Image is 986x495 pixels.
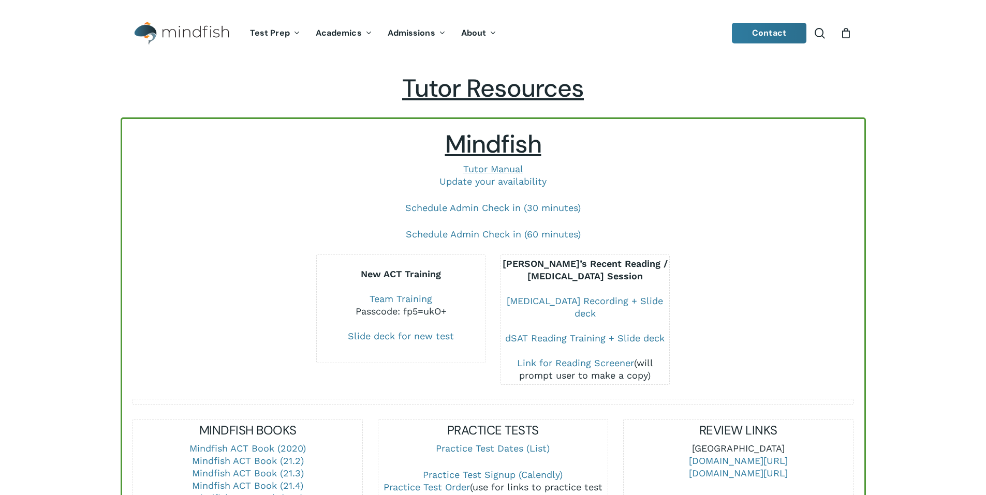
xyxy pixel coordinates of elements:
h5: MINDFISH BOOKS [133,422,362,439]
a: Mindfish ACT Book (21.4) [192,480,303,491]
a: Practice Test Dates (List) [436,443,550,454]
a: Test Prep [242,29,308,38]
a: About [453,29,505,38]
a: Mindfish ACT Book (21.3) [192,468,304,478]
a: Academics [308,29,380,38]
h5: PRACTICE TESTS [378,422,608,439]
header: Main Menu [121,14,866,53]
div: Passcode: fp5=ukO+ [317,305,485,318]
a: Tutor Manual [463,163,523,174]
a: Team Training [370,293,432,304]
a: Mindfish ACT Book (2020) [189,443,306,454]
b: New ACT Training [361,268,441,279]
span: About [461,27,487,38]
span: Test Prep [250,27,290,38]
nav: Main Menu [242,14,504,53]
span: Tutor Resources [402,72,584,104]
a: Link for Reading Screener [517,357,634,368]
a: Admissions [380,29,453,38]
a: Schedule Admin Check in (30 minutes) [405,202,581,213]
div: (will prompt user to make a copy) [501,357,669,382]
a: Schedule Admin Check in (60 minutes) [406,229,581,239]
a: [DOMAIN_NAME][URL] [689,455,788,466]
a: Contact [732,23,806,43]
span: Admissions [388,27,435,38]
a: Practice Test Order [384,482,470,492]
a: Mindfish ACT Book (21.2) [192,455,304,466]
b: [PERSON_NAME]’s Recent Reading / [MEDICAL_DATA] Session [503,258,668,281]
h5: REVIEW LINKS [624,422,853,439]
a: [DOMAIN_NAME][URL] [689,468,788,478]
span: Academics [316,27,362,38]
a: [MEDICAL_DATA] Recording + Slide deck [507,295,663,319]
a: Cart [841,27,852,39]
a: Slide deck for new test [348,331,454,341]
p: [GEOGRAPHIC_DATA] [624,442,853,493]
a: Update your availability [439,176,547,187]
span: Mindfish [445,128,541,160]
a: dSAT Reading Training + Slide deck [505,333,665,343]
a: Practice Test Signup (Calendly) [423,469,563,480]
span: Contact [752,27,786,38]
